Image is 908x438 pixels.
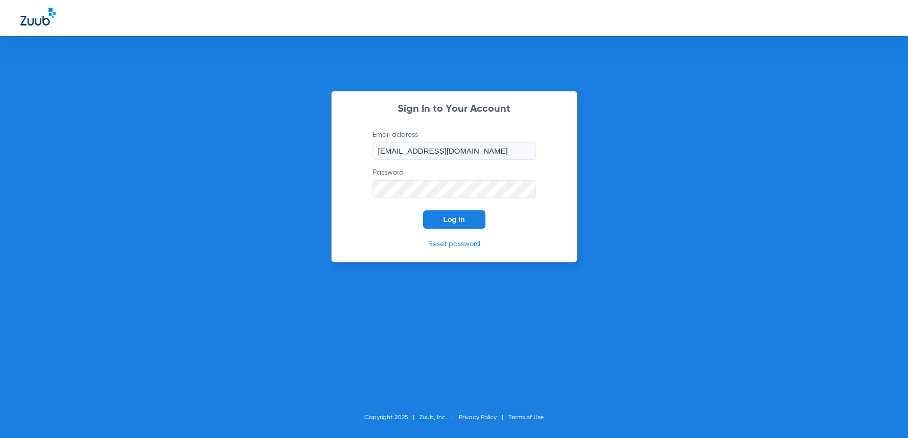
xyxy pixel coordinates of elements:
[444,215,465,224] span: Log In
[372,167,536,198] label: Password
[372,180,536,198] input: Password
[20,8,56,26] img: Zuub Logo
[459,415,497,421] a: Privacy Policy
[428,240,480,248] a: Reset password
[357,104,551,114] h2: Sign In to Your Account
[857,389,908,438] iframe: Chat Widget
[508,415,544,421] a: Terms of Use
[372,142,536,160] input: Email address
[372,130,536,160] label: Email address
[423,210,485,229] button: Log In
[364,412,420,423] li: Copyright 2025
[420,412,459,423] li: Zuub, Inc.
